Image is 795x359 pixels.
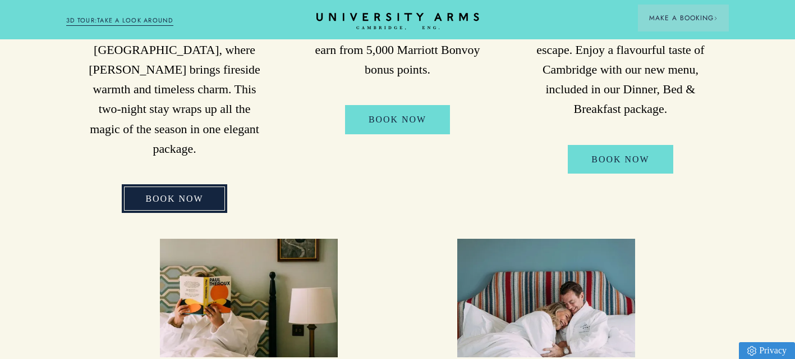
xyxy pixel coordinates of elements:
a: 3D TOUR:TAKE A LOOK AROUND [66,16,173,26]
span: Make a Booking [649,13,718,23]
button: Make a BookingArrow icon [638,4,729,31]
a: Book Now [568,145,673,174]
a: Privacy [739,342,795,359]
a: Book Now [345,105,450,134]
a: Home [316,13,479,30]
img: image-f4e1a659d97a2c4848935e7cabdbc8898730da6b-4000x6000-jpg [160,239,338,357]
p: Stay for a minimum of 2 nights and earn from 5,000 Marriott Bonvoy bonus points. [309,20,486,79]
p: Step into a storybook holiday at [GEOGRAPHIC_DATA], where [PERSON_NAME] brings fireside warmth an... [86,20,264,158]
img: Arrow icon [714,16,718,20]
a: BOOK NOW [122,184,227,213]
img: image-3316b7a5befc8609608a717065b4aaa141e00fd1-3889x5833-jpg [457,239,635,357]
img: Privacy [747,346,756,356]
p: Savour the ultimate culinary escape. Enjoy a flavourful taste of Cambridge with our new menu, inc... [531,20,709,119]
